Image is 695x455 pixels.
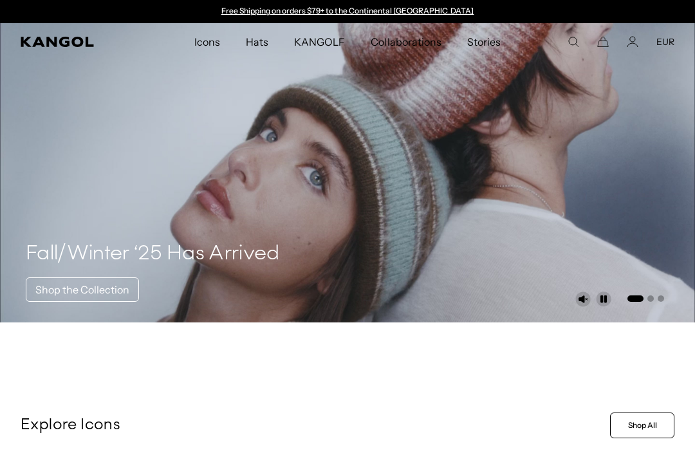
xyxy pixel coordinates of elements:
[215,6,480,17] slideshow-component: Announcement bar
[215,6,480,17] div: Announcement
[246,23,268,60] span: Hats
[627,36,638,48] a: Account
[21,37,128,47] a: Kangol
[610,413,674,438] a: Shop All
[627,295,644,302] button: Go to slide 1
[181,23,233,60] a: Icons
[371,23,441,60] span: Collaborations
[26,241,280,267] h4: Fall/Winter ‘25 Has Arrived
[294,23,345,60] span: KANGOLF
[194,23,220,60] span: Icons
[281,23,358,60] a: KANGOLF
[233,23,281,60] a: Hats
[26,277,139,302] a: Shop the Collection
[221,6,474,15] a: Free Shipping on orders $79+ to the Continental [GEOGRAPHIC_DATA]
[596,292,611,307] button: Pause
[358,23,454,60] a: Collaborations
[647,295,654,302] button: Go to slide 2
[575,292,591,307] button: Unmute
[215,6,480,17] div: 1 of 2
[454,23,514,60] a: Stories
[568,36,579,48] summary: Search here
[626,293,664,303] ul: Select a slide to show
[658,295,664,302] button: Go to slide 3
[467,23,501,60] span: Stories
[656,36,674,48] button: EUR
[597,36,609,48] button: Cart
[21,416,605,435] p: Explore Icons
